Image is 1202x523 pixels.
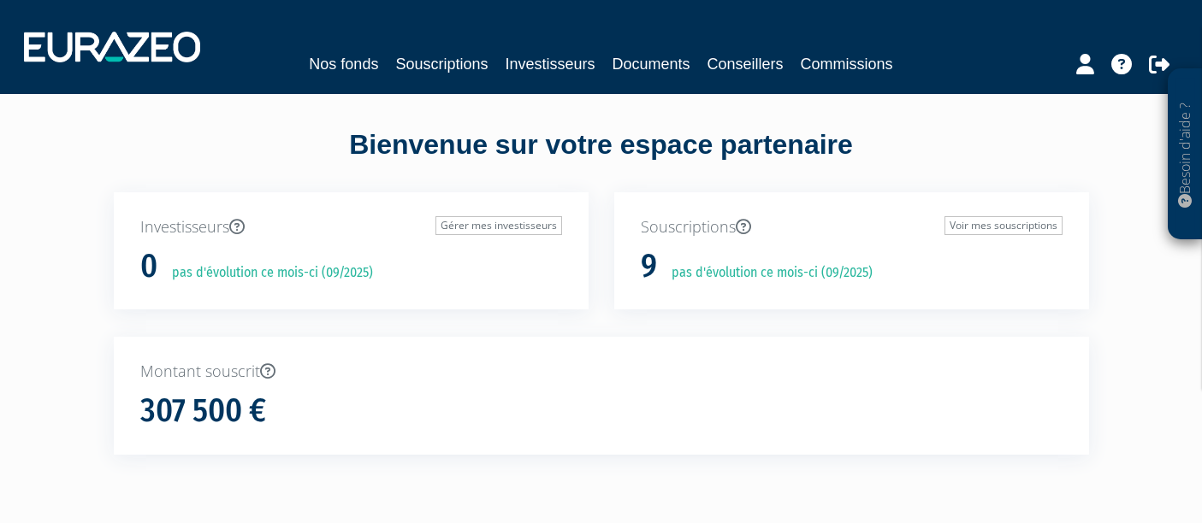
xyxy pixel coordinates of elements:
a: Voir mes souscriptions [944,216,1063,235]
div: Bienvenue sur votre espace partenaire [101,126,1102,192]
p: Souscriptions [641,216,1063,238]
a: Nos fonds [309,52,378,76]
a: Investisseurs [505,52,595,76]
h1: 307 500 € [140,393,266,429]
h1: 9 [641,249,657,285]
a: Documents [613,52,690,76]
a: Souscriptions [395,52,488,76]
p: Montant souscrit [140,361,1063,383]
a: Commissions [801,52,893,76]
img: 1732889491-logotype_eurazeo_blanc_rvb.png [24,32,200,62]
a: Gérer mes investisseurs [435,216,562,235]
p: Besoin d'aide ? [1175,78,1195,232]
p: pas d'évolution ce mois-ci (09/2025) [160,263,373,283]
h1: 0 [140,249,157,285]
a: Conseillers [708,52,784,76]
p: pas d'évolution ce mois-ci (09/2025) [660,263,873,283]
p: Investisseurs [140,216,562,238]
